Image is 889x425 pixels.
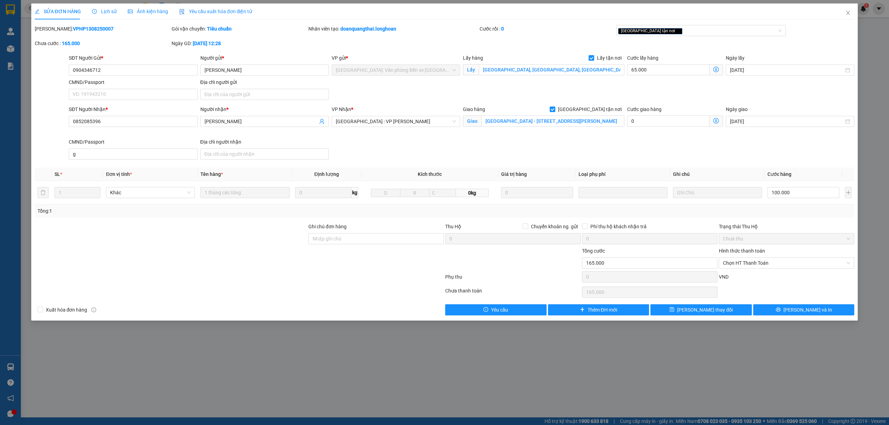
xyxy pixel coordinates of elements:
input: 0 [501,187,573,198]
span: edit [35,9,40,14]
b: doanquangthai.longhoan [340,26,396,32]
input: Ngày giao [730,118,844,125]
span: VND [719,274,729,280]
div: Tổng: 1 [38,207,343,215]
span: Đà Nẵng : VP Thanh Khê [336,116,456,127]
span: dollar-circle [713,118,719,124]
b: [DATE] 12:28 [193,41,221,46]
span: Chưa thu [723,233,850,244]
span: SL [55,171,60,177]
span: user-add [319,119,325,124]
span: [GEOGRAPHIC_DATA] tận nơi [618,28,682,34]
span: exclamation-circle [483,307,488,313]
span: Lấy hàng [463,55,483,61]
span: dollar-circle [713,67,719,72]
span: kg [351,187,358,198]
div: Chưa cước : [35,40,170,47]
span: Phí thu hộ khách nhận trả [588,223,649,230]
span: Ảnh kiện hàng [128,9,168,14]
label: Cước lấy hàng [627,55,658,61]
div: SĐT Người Gửi [69,54,197,62]
span: Hải Phòng: Văn phòng Bến xe Thượng Lý [336,65,456,75]
input: Địa chỉ của người gửi [200,89,329,100]
span: Thu Hộ [445,224,461,229]
input: Cước lấy hàng [627,64,709,75]
input: Địa chỉ của người nhận [200,148,329,160]
span: [PERSON_NAME] thay đổi [677,306,733,314]
span: Định lượng [314,171,339,177]
span: Giao [463,116,481,127]
span: Giao hàng [463,107,485,112]
img: icon [179,9,185,15]
span: Lịch sử [92,9,117,14]
span: VP Nhận [332,107,351,112]
span: save [670,307,674,313]
th: Ghi chú [670,168,765,181]
span: [PERSON_NAME] và In [783,306,832,314]
span: SỬA ĐƠN HÀNG [35,9,81,14]
span: close [845,10,851,16]
span: info-circle [91,307,96,312]
b: VPHP1308250007 [73,26,114,32]
span: close [676,29,680,33]
span: Đơn vị tính [106,171,132,177]
span: Tên hàng [200,171,223,177]
div: Ngày GD: [172,40,307,47]
span: [GEOGRAPHIC_DATA] tận nơi [555,105,624,113]
button: Close [838,3,858,23]
button: printer[PERSON_NAME] và In [753,304,855,315]
span: Tổng cước [582,248,605,254]
span: Xuất hóa đơn hàng [43,306,90,314]
b: Tiêu chuẩn [207,26,232,32]
b: 0 [501,26,504,32]
input: VD: Bàn, Ghế [200,187,289,198]
div: Địa chỉ người nhận [200,138,329,146]
label: Ghi chú đơn hàng [308,224,347,229]
input: C [429,189,456,197]
th: Loại phụ phí [576,168,670,181]
span: Yêu cầu [491,306,508,314]
span: plus [580,307,585,313]
div: VP gửi [332,54,460,62]
input: R [400,189,430,197]
span: Thêm ĐH mới [588,306,617,314]
div: SĐT Người Nhận [69,105,197,113]
input: Giao tận nơi [481,116,624,127]
button: delete [38,187,49,198]
div: Địa chỉ người gửi [200,78,329,86]
div: Nhân viên tạo: [308,25,478,33]
span: Chuyển khoản ng. gửi [528,223,581,230]
b: 165.000 [62,41,80,46]
input: Ghi Chú [673,187,762,198]
span: 0kg [456,189,489,197]
div: Gói vận chuyển: [172,25,307,33]
span: clock-circle [92,9,97,14]
div: Cước rồi : [480,25,615,33]
button: save[PERSON_NAME] thay đổi [650,304,752,315]
span: printer [776,307,781,313]
span: Khác [110,187,191,198]
span: picture [128,9,133,14]
input: Ngày lấy [730,66,844,74]
span: Lấy tận nơi [594,54,624,62]
label: Ngày lấy [726,55,745,61]
button: plus [845,187,851,198]
label: Hình thức thanh toán [719,248,765,254]
div: Phụ thu [444,273,581,285]
span: Yêu cầu xuất hóa đơn điện tử [179,9,252,14]
input: Lấy tận nơi [479,64,624,75]
button: exclamation-circleYêu cầu [445,304,547,315]
input: Ghi chú đơn hàng [308,233,444,244]
label: Ngày giao [726,107,748,112]
div: Chưa thanh toán [444,287,581,299]
span: Cước hàng [767,171,791,177]
div: CMND/Passport [69,138,197,146]
button: plusThêm ĐH mới [548,304,649,315]
input: Cước giao hàng [627,116,709,127]
span: Giá trị hàng [501,171,527,177]
span: Kích thước [418,171,442,177]
label: Cước giao hàng [627,107,662,112]
div: Trạng thái Thu Hộ [719,223,854,230]
div: Người gửi [200,54,329,62]
div: Người nhận [200,105,329,113]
